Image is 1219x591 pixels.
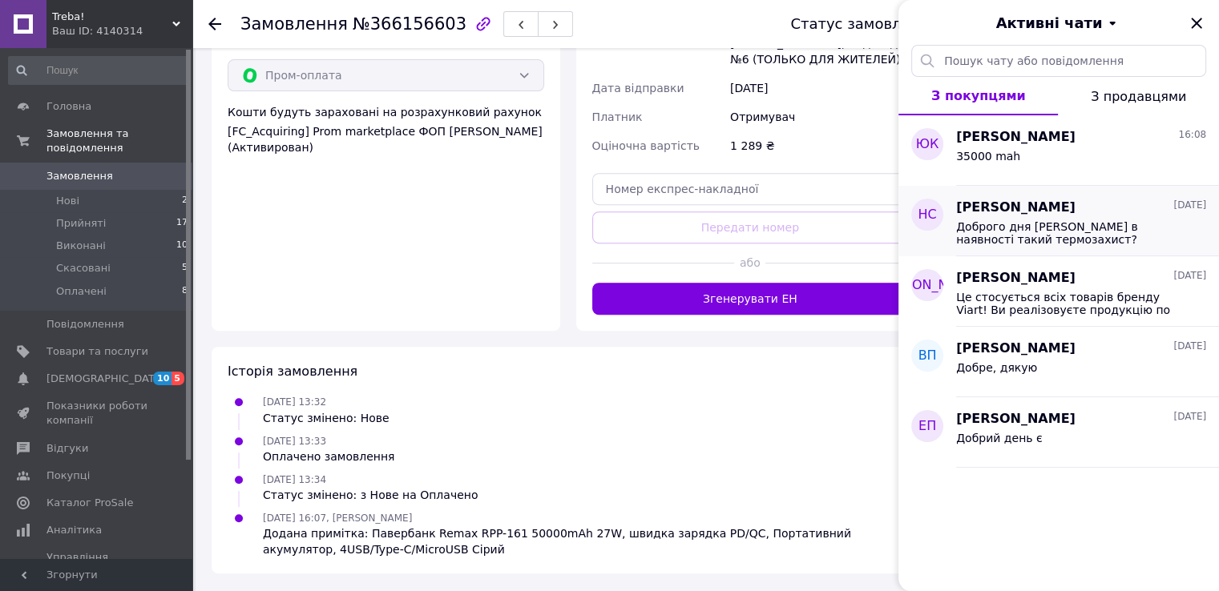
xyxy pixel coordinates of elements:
[172,372,184,385] span: 5
[727,103,911,131] div: Отримувач
[46,441,88,456] span: Відгуки
[918,347,936,365] span: ВП
[1173,269,1206,283] span: [DATE]
[916,135,939,154] span: ЮК
[898,397,1219,468] button: ЕП[PERSON_NAME][DATE]Добрий день є
[1173,199,1206,212] span: [DATE]
[918,206,936,224] span: НС
[52,10,172,24] span: Treba!
[874,276,981,295] span: [PERSON_NAME]
[898,186,1219,256] button: НС[PERSON_NAME][DATE]Доброго дня [PERSON_NAME] в наявності такий термозахист?
[956,361,1037,374] span: Добре, дякую
[46,550,148,579] span: Управління сайтом
[263,487,478,503] div: Статус змінено: з Нове на Оплачено
[1058,77,1219,115] button: З продавцями
[240,14,348,34] span: Замовлення
[943,13,1174,34] button: Активні чати
[46,169,113,183] span: Замовлення
[956,150,1020,163] span: 35000 mah
[46,399,148,428] span: Показники роботи компанії
[182,194,188,208] span: 2
[56,216,106,231] span: Прийняті
[182,284,188,299] span: 8
[263,513,412,524] span: [DATE] 16:07, [PERSON_NAME]
[592,173,909,205] input: Номер експрес-накладної
[592,283,909,315] button: Згенерувати ЕН
[176,216,188,231] span: 17
[228,123,544,155] div: [FC_Acquiring] Prom marketplace ФОП [PERSON_NAME] (Активирован)
[898,115,1219,186] button: ЮК[PERSON_NAME]16:0835000 mah
[918,417,936,436] span: ЕП
[1173,340,1206,353] span: [DATE]
[956,220,1184,246] span: Доброго дня [PERSON_NAME] в наявності такий термозахист?
[1187,14,1206,33] button: Закрити
[153,372,172,385] span: 10
[228,104,544,155] div: Кошти будуть зараховані на розрахунковий рахунок
[956,199,1076,217] span: [PERSON_NAME]
[592,139,700,152] span: Оціночна вартість
[727,74,911,103] div: [DATE]
[46,99,91,114] span: Головна
[263,448,394,464] div: Оплачено замовлення
[46,372,165,386] span: [DEMOGRAPHIC_DATA]
[182,261,188,275] span: 5
[263,436,326,447] span: [DATE] 13:33
[8,56,189,85] input: Пошук
[592,82,684,94] span: Дата відправки
[46,127,192,155] span: Замовлення та повідомлення
[956,269,1076,287] span: [PERSON_NAME]
[208,16,221,32] div: Повернутися назад
[46,468,90,483] span: Покупці
[931,88,1026,103] span: З покупцями
[46,523,102,537] span: Аналітика
[52,24,192,38] div: Ваш ID: 4140314
[56,239,106,253] span: Виконані
[727,131,911,160] div: 1 289 ₴
[956,410,1076,428] span: [PERSON_NAME]
[263,474,326,485] span: [DATE] 13:34
[263,410,390,426] div: Статус змінено: Нове
[46,344,148,359] span: Товари та послуги
[228,364,357,379] span: Історія замовлення
[956,128,1076,147] span: [PERSON_NAME]
[46,317,124,332] span: Повідомлення
[176,239,188,253] span: 10
[956,340,1076,358] span: [PERSON_NAME]
[790,16,938,32] div: Статус замовлення
[592,111,643,123] span: Платник
[898,327,1219,397] button: ВП[PERSON_NAME][DATE]Добре, дякую
[46,496,133,510] span: Каталог ProSale
[353,14,466,34] span: №366156603
[956,291,1184,316] span: Це стосується всіх товарів бренду Viart! Ви реалізовуєте продукцію по заниженим цінам!
[956,432,1043,444] span: Добрий день є
[56,194,79,208] span: Нові
[1178,128,1206,142] span: 16:08
[56,261,111,275] span: Скасовані
[1173,410,1206,424] span: [DATE]
[995,13,1102,34] span: Активні чати
[263,525,908,557] div: Додана примітка: Павербанк Remax RPP-161 50000mAh 27W, швидка зарядка PD/QC, Портативний акумулят...
[898,256,1219,327] button: [PERSON_NAME][PERSON_NAME][DATE]Це стосується всіх товарів бренду Viart! Ви реалізовуєте продукці...
[734,255,765,271] span: або
[263,396,326,408] span: [DATE] 13:32
[898,77,1058,115] button: З покупцями
[56,284,107,299] span: Оплачені
[911,45,1206,77] input: Пошук чату або повідомлення
[1091,89,1186,104] span: З продавцями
